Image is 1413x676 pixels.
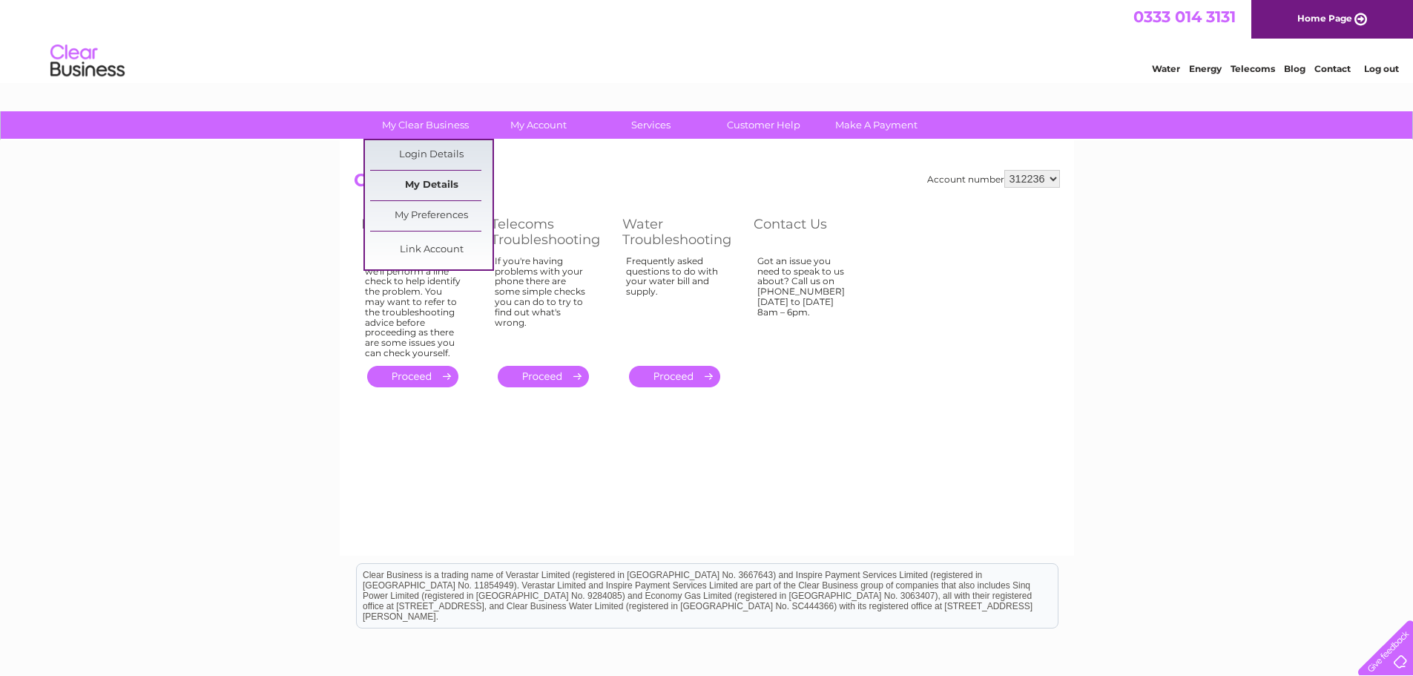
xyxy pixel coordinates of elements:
a: . [367,366,458,387]
a: Customer Help [702,111,825,139]
div: If you're having problems with your phone there are some simple checks you can do to try to find ... [495,256,593,352]
a: Login Details [370,140,493,170]
div: Got an issue you need to speak to us about? Call us on [PHONE_NUMBER] [DATE] to [DATE] 8am – 6pm. [757,256,854,352]
a: Blog [1284,63,1305,74]
th: Telecoms Troubleshooting [484,212,615,252]
a: Energy [1189,63,1222,74]
a: Make A Payment [815,111,938,139]
th: Water Troubleshooting [615,212,746,252]
a: My Preferences [370,201,493,231]
a: My Details [370,171,493,200]
h2: Customer Help [354,170,1060,198]
a: . [629,366,720,387]
a: . [498,366,589,387]
a: Telecoms [1231,63,1275,74]
a: Contact [1314,63,1351,74]
img: logo.png [50,39,125,84]
div: Frequently asked questions to do with your water bill and supply. [626,256,724,352]
th: Contact Us [746,212,876,252]
a: Services [590,111,712,139]
a: Water [1152,63,1180,74]
div: Account number [927,170,1060,188]
a: My Clear Business [364,111,487,139]
a: Link Account [370,235,493,265]
a: My Account [477,111,599,139]
a: 0333 014 3131 [1133,7,1236,26]
th: Log Fault [354,212,484,252]
div: In order to log a fault we'll perform a line check to help identify the problem. You may want to ... [365,256,461,358]
a: Log out [1364,63,1399,74]
div: Clear Business is a trading name of Verastar Limited (registered in [GEOGRAPHIC_DATA] No. 3667643... [357,8,1058,72]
